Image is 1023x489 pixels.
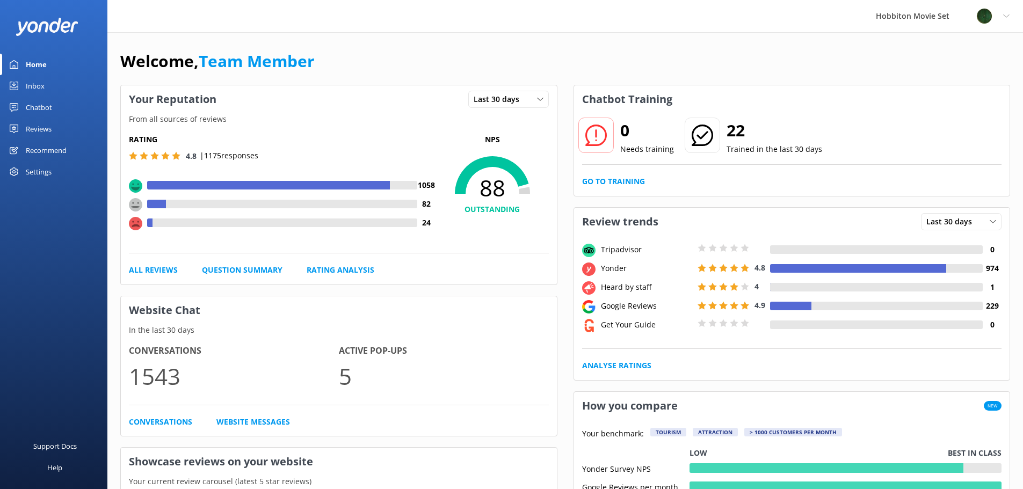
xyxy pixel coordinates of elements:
a: All Reviews [129,264,178,276]
span: 4 [754,281,759,291]
p: Your current review carousel (latest 5 star reviews) [121,476,557,487]
div: Chatbot [26,97,52,118]
span: New [984,401,1002,411]
span: Last 30 days [474,93,526,105]
p: Low [690,447,707,459]
h4: 0 [983,244,1002,256]
h1: Welcome, [120,48,315,74]
div: Support Docs [33,435,77,457]
div: Attraction [693,428,738,436]
div: Reviews [26,118,52,140]
a: Rating Analysis [307,264,374,276]
h4: Conversations [129,344,339,358]
p: Your benchmark: [582,428,644,441]
div: Yonder [598,262,695,274]
div: Get Your Guide [598,319,695,331]
p: Trained in the last 30 days [727,143,822,155]
p: 1543 [129,358,339,394]
div: Yonder Survey NPS [582,463,690,473]
h3: Chatbot Training [574,85,680,113]
div: Heard by staff [598,281,695,293]
a: Website Messages [216,416,290,428]
div: Tripadvisor [598,244,695,256]
div: Tourism [650,428,686,436]
p: In the last 30 days [121,324,557,336]
a: Analyse Ratings [582,360,651,371]
h3: Showcase reviews on your website [121,448,557,476]
h3: Website Chat [121,296,557,324]
h2: 22 [727,118,822,143]
div: Google Reviews [598,300,695,312]
h4: 24 [417,217,436,229]
h3: Review trends [574,208,666,236]
span: 4.8 [186,151,197,161]
img: 34-1625720359.png [976,8,992,24]
h4: 1 [983,281,1002,293]
h4: 82 [417,198,436,210]
a: Team Member [199,50,315,72]
div: Inbox [26,75,45,97]
h4: 229 [983,300,1002,312]
span: 4.9 [754,300,765,310]
h4: 1058 [417,179,436,191]
p: 5 [339,358,549,394]
div: Recommend [26,140,67,161]
h4: Active Pop-ups [339,344,549,358]
h2: 0 [620,118,674,143]
p: From all sources of reviews [121,113,557,125]
h4: OUTSTANDING [436,203,549,215]
a: Go to Training [582,176,645,187]
h4: 0 [983,319,1002,331]
p: NPS [436,134,549,145]
img: yonder-white-logo.png [16,18,78,35]
h3: How you compare [574,392,686,420]
h4: 974 [983,262,1002,274]
p: Best in class [948,447,1002,459]
div: Help [47,457,62,478]
span: 88 [436,174,549,201]
h3: Your Reputation [121,85,224,113]
p: Needs training [620,143,674,155]
span: Last 30 days [926,216,978,228]
p: | 1175 responses [200,150,258,162]
a: Conversations [129,416,192,428]
a: Question Summary [202,264,282,276]
div: Settings [26,161,52,183]
div: Home [26,54,47,75]
h5: Rating [129,134,436,145]
span: 4.8 [754,262,765,273]
div: > 1000 customers per month [744,428,842,436]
